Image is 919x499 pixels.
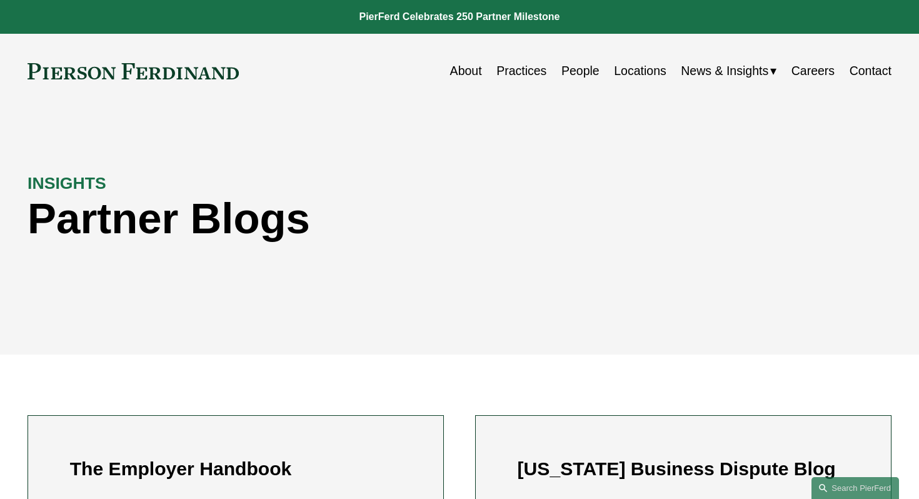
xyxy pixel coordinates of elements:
a: About [450,59,482,83]
a: Careers [791,59,835,83]
a: Locations [614,59,666,83]
a: Search this site [811,477,899,499]
strong: INSIGHTS [28,174,106,193]
h2: [US_STATE] Business Dispute Blog [518,458,850,480]
a: Contact [850,59,891,83]
a: Practices [496,59,546,83]
a: People [561,59,600,83]
h1: Partner Blogs [28,194,675,244]
h2: The Employer Handbook [70,458,402,480]
a: folder dropdown [681,59,776,83]
span: News & Insights [681,60,768,82]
